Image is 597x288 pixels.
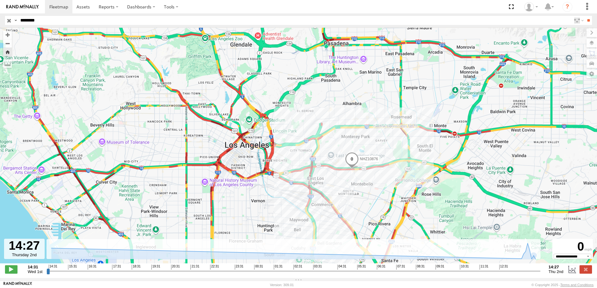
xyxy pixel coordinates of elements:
[396,265,405,270] span: 07:31
[586,70,597,78] label: Map Settings
[28,265,42,269] strong: 14:31
[3,59,12,68] label: Measure
[499,265,508,270] span: 12:31
[522,2,540,12] div: Zulema McIntosch
[562,2,572,12] i: ?
[68,265,77,270] span: 15:31
[190,265,199,270] span: 21:31
[580,265,592,273] label: Close
[49,265,57,270] span: 14:31
[357,265,366,270] span: 05:31
[549,265,564,269] strong: 14:27
[112,265,121,270] span: 17:31
[210,265,219,270] span: 22:31
[360,157,378,161] span: NHZ10876
[13,16,18,25] label: Search Query
[132,265,141,270] span: 18:31
[436,265,444,270] span: 09:31
[235,265,244,270] span: 23:31
[3,282,32,288] a: Visit our Website
[3,39,12,48] button: Zoom out
[553,240,592,254] div: 0
[274,265,283,270] span: 01:31
[560,283,594,287] a: Terms and Conditions
[151,265,160,270] span: 19:31
[313,265,322,270] span: 03:31
[416,265,425,270] span: 08:31
[377,265,386,270] span: 06:31
[88,265,96,270] span: 16:31
[3,31,12,39] button: Zoom in
[480,265,488,270] span: 11:31
[5,265,17,273] label: Play/Stop
[6,5,39,9] img: rand-logo.svg
[460,265,469,270] span: 10:31
[549,269,564,274] span: Thu 2nd Oct 2025
[270,283,294,287] div: Version: 309.01
[3,48,12,56] button: Zoom Home
[571,16,585,25] label: Search Filter Options
[171,265,180,270] span: 20:31
[28,269,42,274] span: Wed 1st Oct 2025
[294,265,302,270] span: 02:31
[338,265,346,270] span: 04:31
[254,265,263,270] span: 00:31
[531,283,594,287] div: © Copyright 2025 -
